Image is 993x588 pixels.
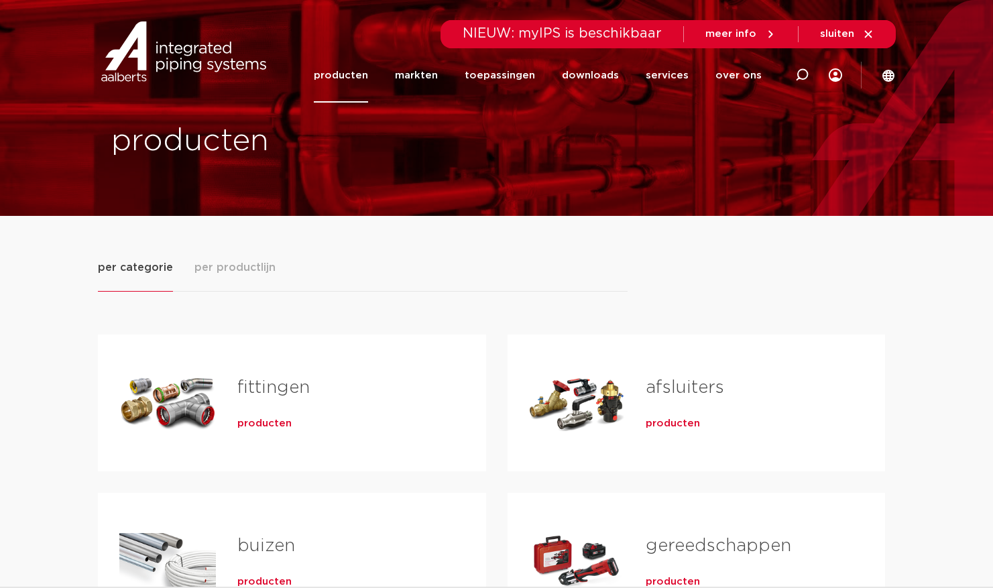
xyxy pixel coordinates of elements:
[465,48,535,103] a: toepassingen
[98,259,173,276] span: per categorie
[194,259,276,276] span: per productlijn
[237,537,295,554] a: buizen
[237,379,310,396] a: fittingen
[395,48,438,103] a: markten
[646,379,724,396] a: afsluiters
[820,28,874,40] a: sluiten
[705,29,756,39] span: meer info
[820,29,854,39] span: sluiten
[314,48,762,103] nav: Menu
[646,537,791,554] a: gereedschappen
[829,48,842,103] div: my IPS
[705,28,776,40] a: meer info
[463,27,662,40] span: NIEUW: myIPS is beschikbaar
[111,120,490,163] h1: producten
[562,48,619,103] a: downloads
[237,417,292,430] a: producten
[646,48,689,103] a: services
[646,417,700,430] a: producten
[715,48,762,103] a: over ons
[314,48,368,103] a: producten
